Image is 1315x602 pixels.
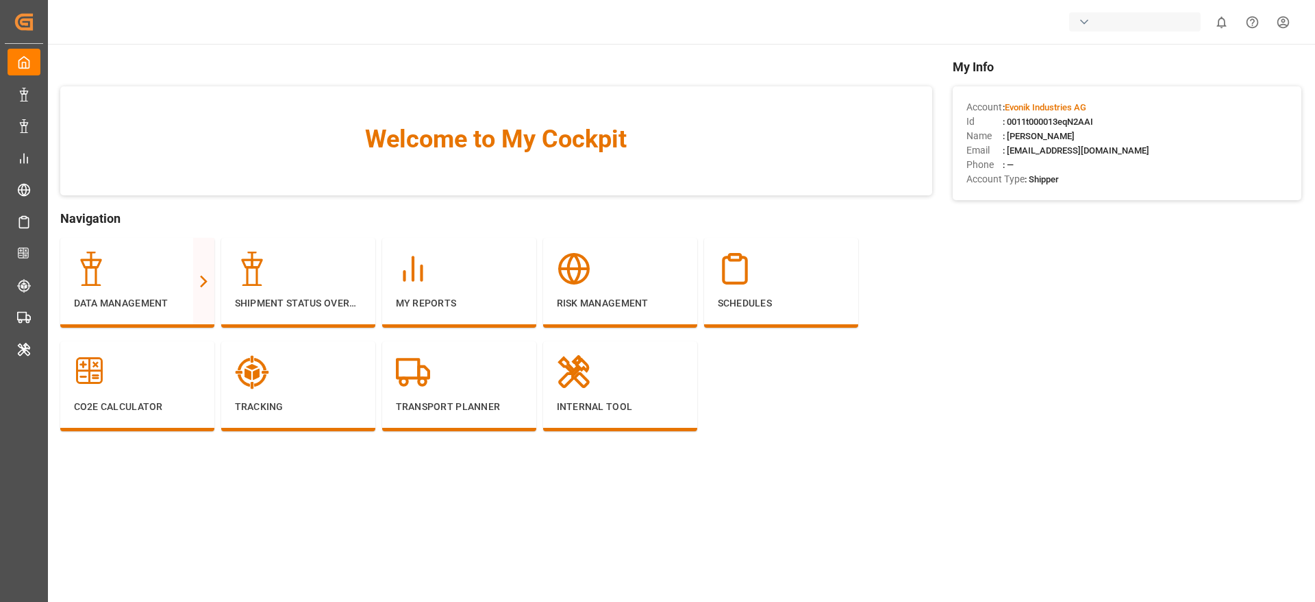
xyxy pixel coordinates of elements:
span: : Shipper [1025,174,1059,184]
span: Welcome to My Cockpit [88,121,905,158]
span: Account [966,100,1003,115]
p: Tracking [235,400,362,414]
p: Schedules [718,296,844,311]
span: My Info [953,58,1301,76]
span: : — [1003,160,1014,170]
span: Id [966,115,1003,129]
span: Email [966,143,1003,158]
span: : [EMAIL_ADDRESS][DOMAIN_NAME] [1003,145,1149,156]
p: My Reports [396,296,523,311]
span: : 0011t000013eqN2AAI [1003,117,1093,127]
p: Shipment Status Overview [235,296,362,311]
span: Navigation [60,209,932,228]
span: Phone [966,158,1003,172]
p: Data Management [74,296,201,311]
button: show 0 new notifications [1206,7,1237,38]
button: Help Center [1237,7,1268,38]
p: Internal Tool [557,400,684,414]
p: Transport Planner [396,400,523,414]
p: CO2e Calculator [74,400,201,414]
span: : [PERSON_NAME] [1003,131,1075,141]
span: Evonik Industries AG [1005,102,1086,112]
p: Risk Management [557,296,684,311]
span: Account Type [966,172,1025,186]
span: : [1003,102,1086,112]
span: Name [966,129,1003,143]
